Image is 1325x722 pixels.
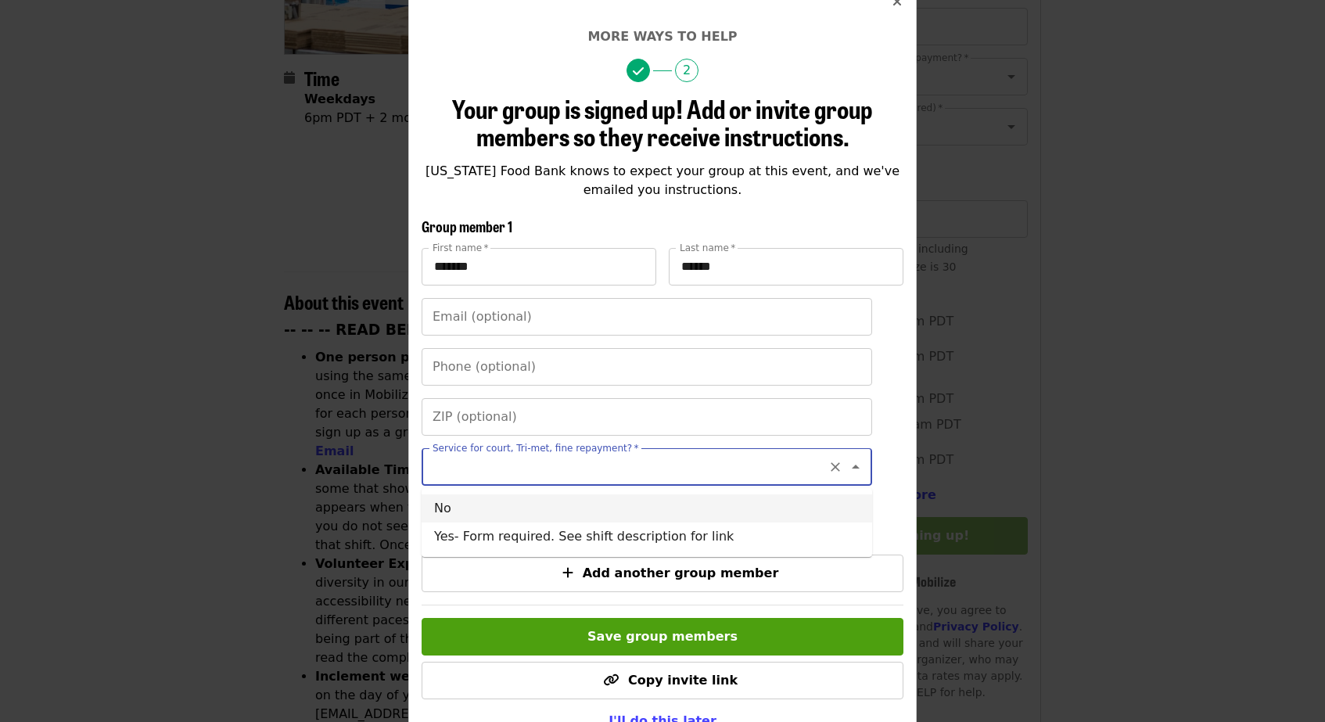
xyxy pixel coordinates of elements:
[452,90,873,154] span: Your group is signed up! Add or invite group members so they receive instructions.
[422,494,872,523] li: No
[587,629,738,644] span: Save group members
[422,248,656,286] input: First name
[422,348,872,386] input: Phone (optional)
[422,398,872,436] input: ZIP (optional)
[426,163,899,197] span: [US_STATE] Food Bank knows to expect your group at this event, and we've emailed you instructions.
[422,298,872,336] input: Email (optional)
[422,555,903,592] button: Add another group member
[603,673,619,688] i: link icon
[422,523,872,551] li: Yes- Form required. See shift description for link
[562,566,573,580] i: plus icon
[675,59,698,82] span: 2
[583,566,779,580] span: Add another group member
[633,64,644,79] i: check icon
[628,673,738,688] span: Copy invite link
[422,216,512,236] span: Group member 1
[845,456,867,478] button: Close
[680,243,735,253] label: Last name
[433,444,639,453] label: Service for court, Tri-met, fine repayment?
[433,243,489,253] label: First name
[422,662,903,699] button: Copy invite link
[587,29,737,44] span: More ways to help
[824,456,846,478] button: Clear
[669,248,903,286] input: Last name
[422,618,903,656] button: Save group members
